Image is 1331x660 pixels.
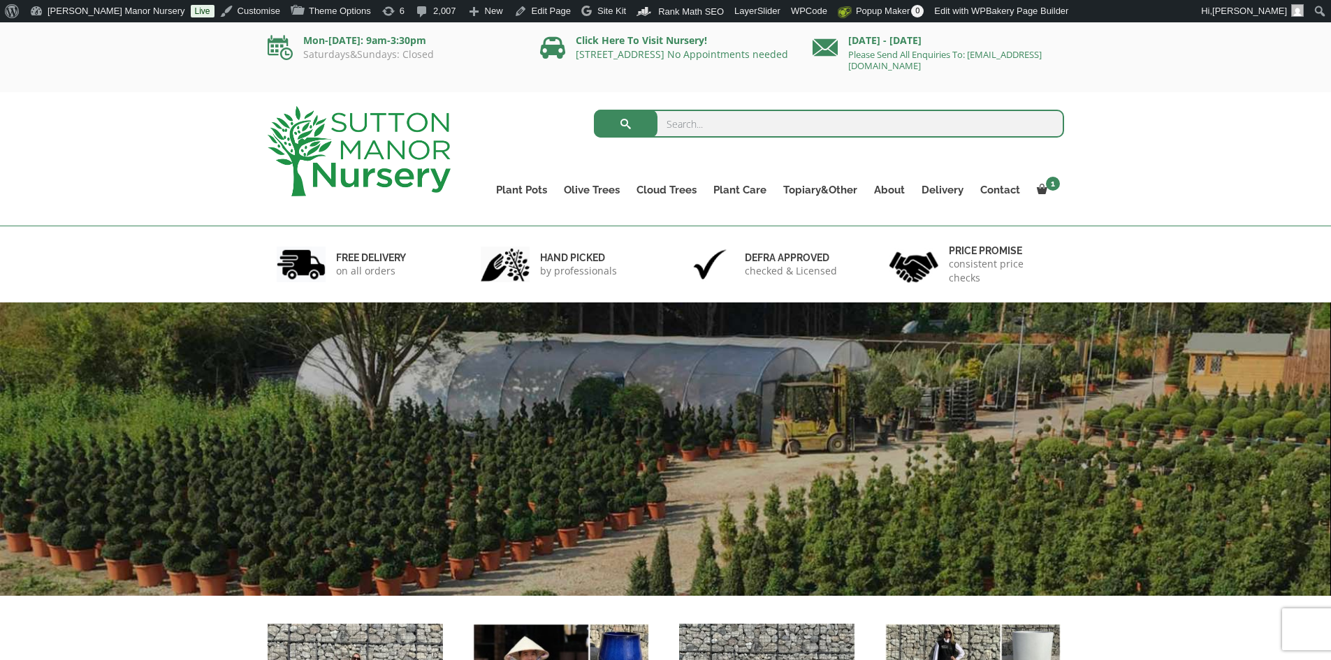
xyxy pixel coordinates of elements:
[540,264,617,278] p: by professionals
[913,180,972,200] a: Delivery
[336,264,406,278] p: on all orders
[658,6,724,17] span: Rank Math SEO
[813,32,1064,49] p: [DATE] - [DATE]
[949,244,1055,257] h6: Price promise
[628,180,705,200] a: Cloud Trees
[268,49,519,60] p: Saturdays&Sundays: Closed
[594,110,1064,138] input: Search...
[145,518,1156,603] h1: FREE UK DELIVERY UK’S LEADING SUPPLIERS OF TREES & POTS
[481,247,530,282] img: 2.jpg
[745,251,837,264] h6: Defra approved
[555,180,628,200] a: Olive Trees
[685,247,734,282] img: 3.jpg
[866,180,913,200] a: About
[540,251,617,264] h6: hand picked
[775,180,866,200] a: Topiary&Other
[191,5,214,17] a: Live
[1028,180,1064,200] a: 1
[889,243,938,286] img: 4.jpg
[972,180,1028,200] a: Contact
[949,257,1055,285] p: consistent price checks
[576,47,788,61] a: [STREET_ADDRESS] No Appointments needed
[597,6,626,16] span: Site Kit
[576,34,707,47] a: Click Here To Visit Nursery!
[1046,177,1060,191] span: 1
[911,5,924,17] span: 0
[848,48,1042,72] a: Please Send All Enquiries To: [EMAIL_ADDRESS][DOMAIN_NAME]
[1212,6,1287,16] span: [PERSON_NAME]
[336,251,406,264] h6: FREE DELIVERY
[745,264,837,278] p: checked & Licensed
[268,32,519,49] p: Mon-[DATE]: 9am-3:30pm
[268,106,451,196] img: logo
[705,180,775,200] a: Plant Care
[488,180,555,200] a: Plant Pots
[277,247,326,282] img: 1.jpg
